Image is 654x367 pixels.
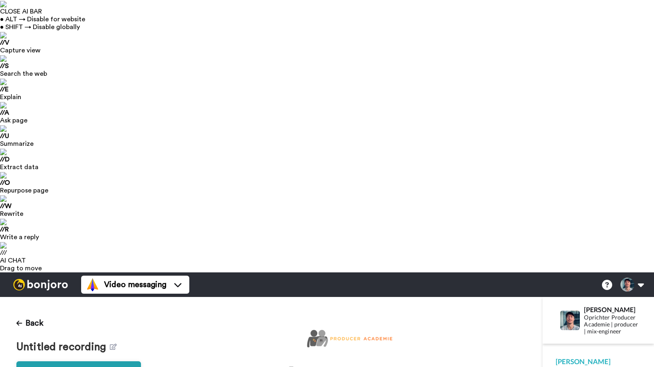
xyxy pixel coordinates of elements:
[584,314,640,335] div: Oprichter Producer Academie | producer | mix-engineer
[16,341,110,353] span: Untitled recording
[305,328,395,350] img: 0dd3de79-72a8-4831-98e2-21d699b6cfb2
[10,279,71,290] img: bj-logo-header-white.svg
[584,306,640,313] div: [PERSON_NAME]
[104,279,166,290] span: Video messaging
[16,313,43,333] button: Back
[560,310,580,330] img: Profile Image
[86,278,99,291] img: vm-color.svg
[556,357,641,367] div: [PERSON_NAME]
